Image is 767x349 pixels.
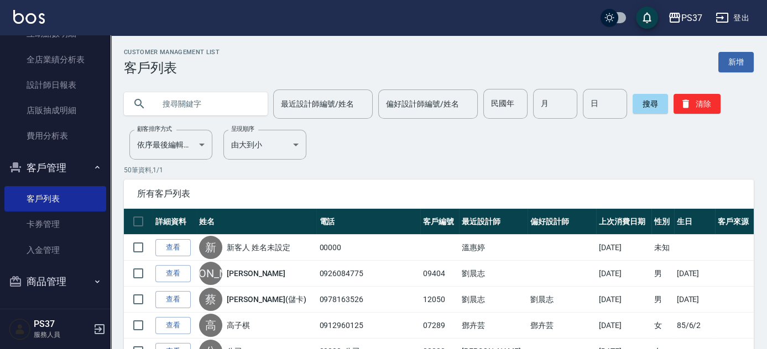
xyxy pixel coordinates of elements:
a: [PERSON_NAME](儲卡) [227,294,306,305]
div: 依序最後編輯時間 [129,130,212,160]
td: [DATE] [596,235,651,261]
td: 0926084775 [316,261,420,287]
td: [DATE] [596,261,651,287]
td: 0978163526 [316,287,420,313]
td: 07289 [420,313,459,339]
th: 姓名 [196,209,317,235]
th: 詳細資料 [153,209,196,235]
td: 劉晨志 [459,261,528,287]
a: 查看 [155,239,191,256]
a: 客戶列表 [4,186,106,211]
th: 客戶編號 [420,209,459,235]
span: 所有客戶列表 [137,188,740,199]
p: 服務人員 [34,330,90,340]
a: 全店業績分析表 [4,47,106,72]
td: 00000 [316,235,420,261]
button: 清除 [674,94,721,114]
td: [DATE] [674,287,715,313]
a: 新客人 姓名未設定 [227,242,290,253]
label: 呈現順序 [231,125,254,133]
td: 劉晨志 [459,287,528,313]
button: PS37 [664,7,707,29]
th: 偏好設計師 [528,209,596,235]
a: 店販抽成明細 [4,98,106,123]
a: 卡券管理 [4,211,106,237]
a: 入金管理 [4,237,106,263]
td: 女 [651,313,674,339]
td: [DATE] [596,313,651,339]
input: 搜尋關鍵字 [155,89,259,119]
td: 85/6/2 [674,313,715,339]
div: PS37 [681,11,702,25]
h3: 客戶列表 [124,60,220,76]
a: 查看 [155,291,191,308]
td: 溫惠婷 [459,235,528,261]
button: 搜尋 [633,94,668,114]
a: 查看 [155,317,191,334]
td: 09404 [420,261,459,287]
td: 鄧卉芸 [459,313,528,339]
td: [DATE] [596,287,651,313]
td: 未知 [651,235,674,261]
a: [PERSON_NAME] [227,268,285,279]
img: Logo [13,10,45,24]
div: 新 [199,236,222,259]
img: Person [9,318,31,340]
p: 50 筆資料, 1 / 1 [124,165,754,175]
h5: PS37 [34,319,90,330]
div: 蔡 [199,288,222,311]
button: save [636,7,658,29]
a: 查看 [155,265,191,282]
button: 登出 [711,8,754,28]
th: 客戶來源 [715,209,754,235]
div: 由大到小 [223,130,306,160]
th: 生日 [674,209,715,235]
label: 顧客排序方式 [137,125,172,133]
td: 男 [651,261,674,287]
th: 電話 [316,209,420,235]
td: 男 [651,287,674,313]
button: 商品管理 [4,267,106,296]
a: 費用分析表 [4,123,106,149]
th: 最近設計師 [459,209,528,235]
div: 高 [199,314,222,337]
div: [PERSON_NAME] [199,262,222,285]
button: 客戶管理 [4,154,106,182]
td: 鄧卉芸 [528,313,596,339]
a: 設計師日報表 [4,72,106,98]
td: 0912960125 [316,313,420,339]
th: 性別 [651,209,674,235]
td: [DATE] [674,261,715,287]
th: 上次消費日期 [596,209,651,235]
td: 12050 [420,287,459,313]
td: 劉晨志 [528,287,596,313]
h2: Customer Management List [124,49,220,56]
a: 高子棋 [227,320,250,331]
a: 新增 [718,52,754,72]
